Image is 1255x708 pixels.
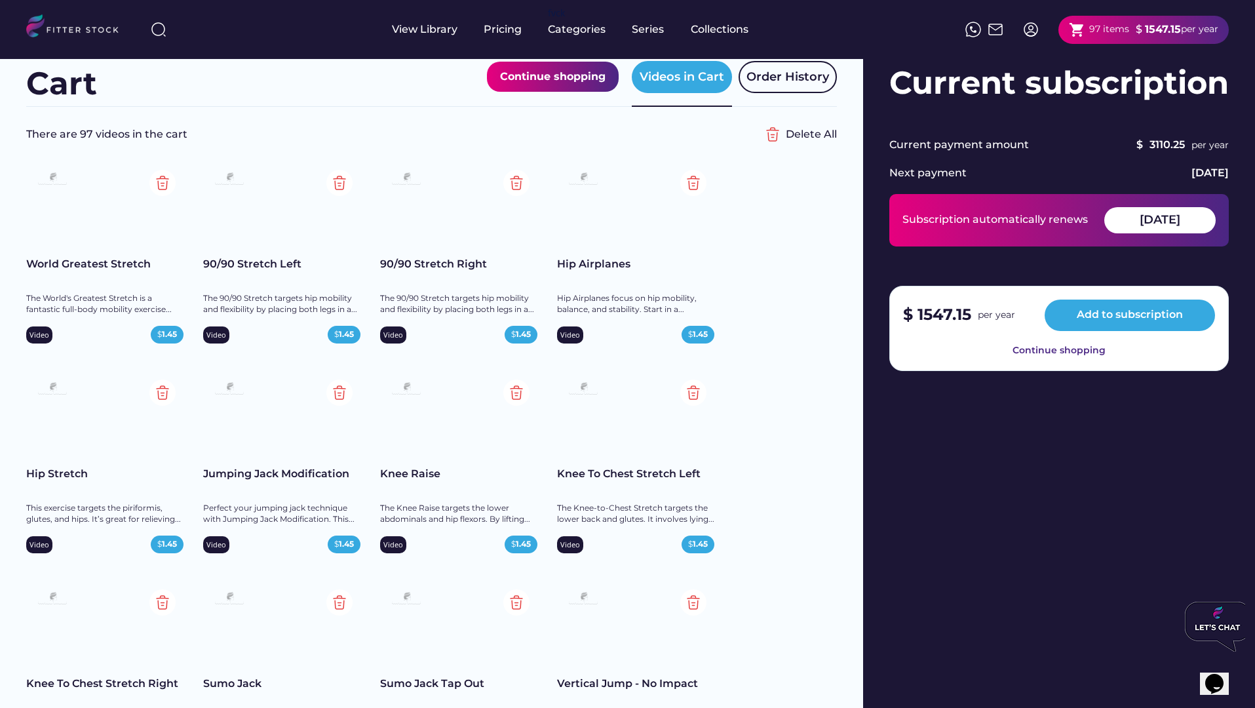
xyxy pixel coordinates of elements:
[210,588,249,610] img: Frame%2079%20%281%29.svg
[162,329,177,339] strong: 1.45
[691,22,748,37] div: Collections
[548,7,565,20] div: fvck
[1149,138,1185,152] div: 3110.25
[1180,597,1245,657] iframe: chat widget
[26,14,130,41] img: LOGO.svg
[746,69,829,85] div: Order History
[564,588,603,610] img: Frame%2079%20%281%29.svg
[1191,139,1229,152] div: per year
[29,330,49,340] div: Video
[26,467,183,481] div: Hip Stretch
[1181,23,1218,36] div: per year
[387,378,426,401] img: Frame%2079%20%281%29.svg
[484,22,522,37] div: Pricing
[26,677,183,691] div: Knee To Chest Stretch Right
[516,329,531,339] strong: 1.45
[334,539,354,550] div: $
[548,22,606,37] div: Categories
[902,212,1088,227] div: Subscription automatically renews
[760,121,786,147] img: Group%201000002356%20%282%29.svg
[326,170,353,196] img: Group%201000002354.svg
[889,61,1229,105] div: Current subscription
[157,539,177,550] div: $
[33,168,72,191] img: Frame%2079%20%281%29.svg
[29,540,49,549] div: Video
[26,293,183,315] div: The World's Greatest Stretch is a fantastic full-body mobility exercise...
[383,540,403,549] div: Video
[903,304,913,326] div: $
[560,330,580,340] div: Video
[26,503,183,525] div: This exercise targets the piriformis, glutes, and hips. It’s great for relieving...
[680,170,706,196] img: Group%201000002354.svg
[1023,22,1039,37] img: profile-circle.svg
[632,22,665,37] div: Series
[206,330,226,340] div: Video
[511,539,531,550] div: $
[210,378,249,401] img: Frame%2079%20%281%29.svg
[162,539,177,549] strong: 1.45
[680,380,706,406] img: Group%201000002354.svg
[917,305,971,324] strong: 1547.15
[203,293,360,315] div: The 90/90 Stretch targets hip mobility and flexibility by placing both legs in a...
[387,588,426,610] img: Frame%2079%20%281%29.svg
[965,22,981,37] img: meteor-icons_whatsapp%20%281%29.svg
[210,168,249,191] img: Frame%2079%20%281%29.svg
[557,257,714,271] div: Hip Airplanes
[693,539,708,549] strong: 1.45
[889,138,1029,152] div: Current payment amount
[149,380,176,406] img: Group%201000002354.svg
[339,539,354,549] strong: 1.45
[203,503,360,525] div: Perfect your jumping jack technique with Jumping Jack Modification. This...
[157,329,177,340] div: $
[640,69,724,85] div: Videos in Cart
[503,589,530,616] img: Group%201000002354.svg
[387,168,426,191] img: Frame%2079%20%281%29.svg
[557,503,714,525] div: The Knee-to-Chest Stretch targets the lower back and glutes. It involves lying...
[688,539,708,550] div: $
[1191,166,1229,180] div: [DATE]
[500,68,606,85] div: Continue shopping
[557,293,714,315] div: Hip Airplanes focus on hip mobility, balance, and stability. Start in a...
[203,257,360,271] div: 90/90 Stretch Left
[560,540,580,549] div: Video
[1045,300,1215,331] button: Add to subscription
[326,380,353,406] img: Group%201000002354.svg
[557,467,714,481] div: Knee To Chest Stretch Left
[1145,23,1181,35] strong: 1547.15
[33,588,72,610] img: Frame%2079%20%281%29.svg
[380,257,537,271] div: 90/90 Stretch Right
[380,467,537,481] div: Knee Raise
[151,22,166,37] img: search-normal%203.svg
[516,539,531,549] strong: 1.45
[203,467,360,481] div: Jumping Jack Modification
[383,330,403,340] div: Video
[786,127,837,142] div: Delete All
[1140,212,1180,228] div: [DATE]
[149,170,176,196] img: Group%201000002354.svg
[26,257,183,271] div: World Greatest Stretch
[1069,22,1085,38] button: shopping_cart
[326,589,353,616] img: Group%201000002354.svg
[978,309,1015,322] div: per year
[5,5,71,55] img: Chat attention grabber
[26,62,97,106] div: Cart
[503,380,530,406] img: Group%201000002354.svg
[26,127,760,142] div: There are 97 videos in the cart
[334,329,354,340] div: $
[1013,344,1106,357] div: Continue shopping
[1089,23,1129,36] div: 97 items
[889,166,967,180] div: Next payment
[688,329,708,340] div: $
[564,378,603,401] img: Frame%2079%20%281%29.svg
[392,22,457,37] div: View Library
[1136,22,1142,37] div: $
[339,329,354,339] strong: 1.45
[557,677,714,691] div: Vertical Jump - No Impact
[206,540,226,549] div: Video
[564,168,603,191] img: Frame%2079%20%281%29.svg
[680,589,706,616] img: Group%201000002354.svg
[511,329,531,340] div: $
[149,589,176,616] img: Group%201000002354.svg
